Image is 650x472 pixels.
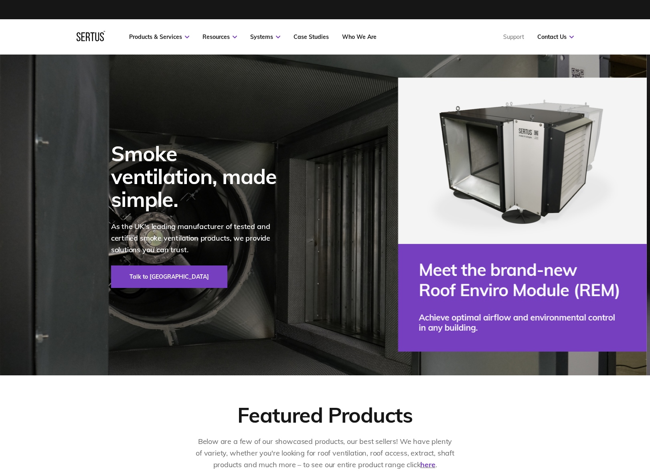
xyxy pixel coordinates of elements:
a: Systems [250,33,280,41]
a: Who We Are [342,33,377,41]
a: Case Studies [294,33,329,41]
p: As the UK's leading manufacturer of tested and certified smoke ventilation products, we provide s... [111,221,288,255]
a: Support [503,33,524,41]
a: Contact Us [537,33,574,41]
a: here [420,460,435,469]
a: Talk to [GEOGRAPHIC_DATA] [111,265,227,288]
a: Products & Services [129,33,189,41]
p: Below are a few of our showcased products, our best sellers! We have plenty of variety, whether y... [195,436,456,470]
div: Smoke ventilation, made simple. [111,142,288,211]
a: Resources [202,33,237,41]
div: Featured Products [237,402,412,428]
